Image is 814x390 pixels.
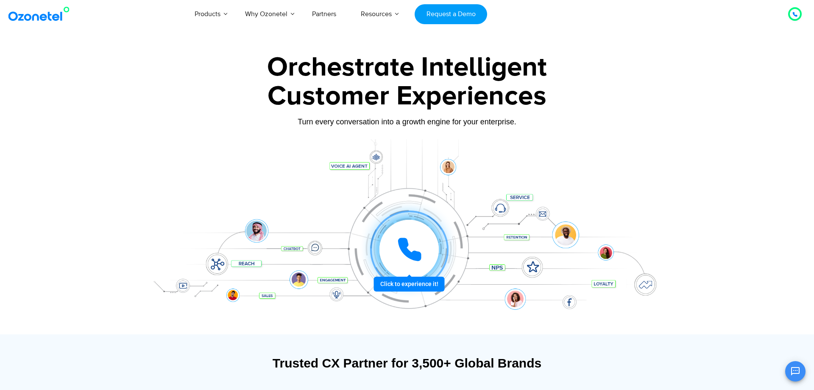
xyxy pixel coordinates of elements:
[142,117,672,126] div: Turn every conversation into a growth engine for your enterprise.
[142,76,672,117] div: Customer Experiences
[142,54,672,81] div: Orchestrate Intelligent
[146,356,668,370] div: Trusted CX Partner for 3,500+ Global Brands
[785,361,806,382] button: Open chat
[415,4,487,24] a: Request a Demo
